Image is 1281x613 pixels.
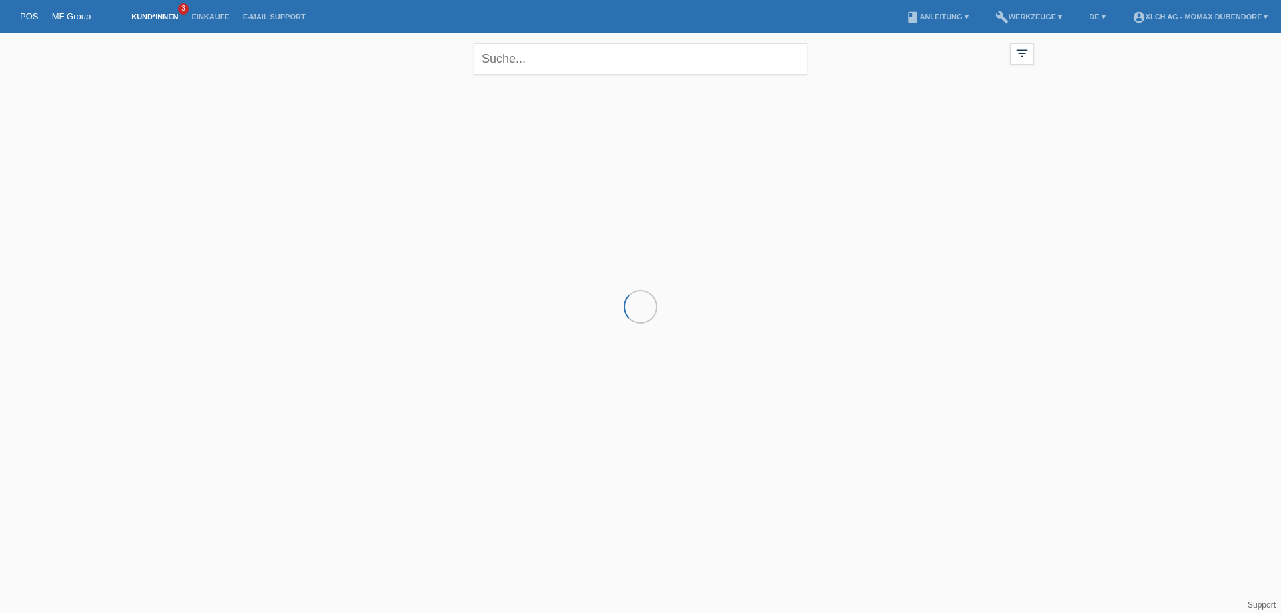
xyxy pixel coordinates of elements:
i: account_circle [1132,11,1146,24]
i: filter_list [1015,46,1029,61]
a: bookAnleitung ▾ [899,13,975,21]
a: Einkäufe [185,13,236,21]
a: buildWerkzeuge ▾ [989,13,1070,21]
i: book [906,11,919,24]
i: build [995,11,1009,24]
a: POS — MF Group [20,11,91,21]
a: Kund*innen [125,13,185,21]
a: Support [1248,600,1276,610]
span: 3 [178,3,189,15]
a: DE ▾ [1082,13,1112,21]
input: Suche... [474,43,807,75]
a: E-Mail Support [236,13,312,21]
a: account_circleXLCH AG - Mömax Dübendorf ▾ [1126,13,1274,21]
